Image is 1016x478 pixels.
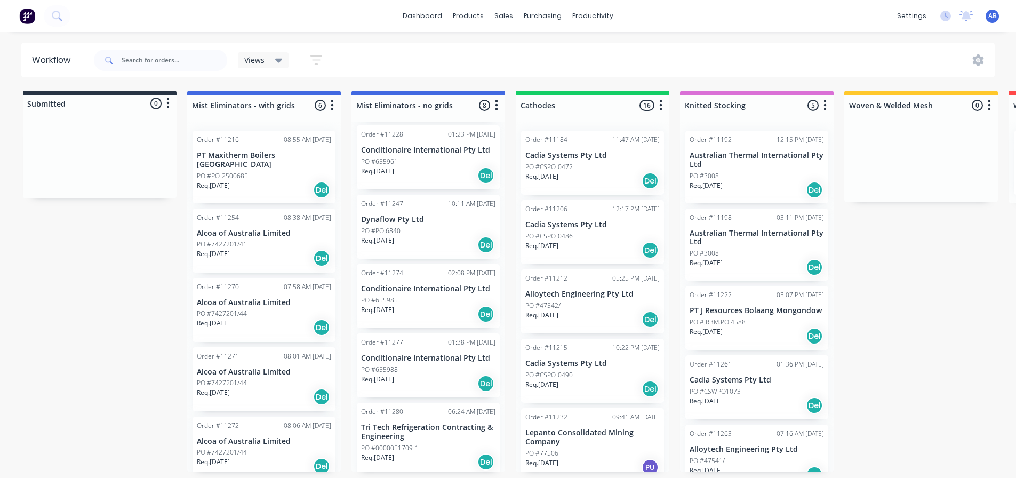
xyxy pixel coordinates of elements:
div: Order #1121205:25 PM [DATE]Alloytech Engineering Pty LtdPO #47542/Req.[DATE]Del [521,269,664,333]
div: 11:47 AM [DATE] [612,135,660,145]
p: PT Maxitherm Boilers [GEOGRAPHIC_DATA] [197,151,331,169]
div: 01:38 PM [DATE] [448,338,495,347]
div: 03:07 PM [DATE] [777,290,824,300]
div: Order #11261 [690,360,732,369]
div: Order #1122801:23 PM [DATE]Conditionaire International Pty LtdPO #655961Req.[DATE]Del [357,125,500,189]
p: Cadia Systems Pty Ltd [525,359,660,368]
p: Req. [DATE] [197,388,230,397]
div: 12:17 PM [DATE] [612,204,660,214]
div: Order #1125408:38 AM [DATE]Alcoa of Australia LimitedPO #7427201/41Req.[DATE]Del [193,209,335,273]
p: PO #JRBM.PO.4588 [690,317,746,327]
div: Del [477,167,494,184]
div: 08:01 AM [DATE] [284,352,331,361]
div: Order #1118411:47 AM [DATE]Cadia Systems Pty LtdPO #CSPO-0472Req.[DATE]Del [521,131,664,195]
p: Req. [DATE] [525,458,558,468]
p: Cadia Systems Pty Ltd [525,220,660,229]
p: Alcoa of Australia Limited [197,229,331,238]
p: PO #7427201/44 [197,378,247,388]
div: Del [642,172,659,189]
div: Order #11280 [361,407,403,417]
div: 05:25 PM [DATE] [612,274,660,283]
p: PO #7427201/44 [197,448,247,457]
p: Req. [DATE] [525,310,558,320]
p: Req. [DATE] [690,181,723,190]
div: Order #11271 [197,352,239,361]
p: PT J Resources Bolaang Mongondow [690,306,824,315]
div: 07:58 AM [DATE] [284,282,331,292]
div: sales [489,8,518,24]
a: dashboard [397,8,447,24]
div: Del [477,236,494,253]
p: Alcoa of Australia Limited [197,368,331,377]
div: 02:08 PM [DATE] [448,268,495,278]
p: Australian Thermal International Pty Ltd [690,229,824,247]
p: PO #655961 [361,157,398,166]
p: PO #CSWPO1073 [690,387,741,396]
p: Req. [DATE] [525,380,558,389]
div: Del [313,458,330,475]
p: PO #77506 [525,449,558,458]
div: Workflow [32,54,76,67]
p: PO #CSPO-0472 [525,162,573,172]
div: Del [477,453,494,471]
div: Order #1119212:15 PM [DATE]Australian Thermal International Pty LtdPO #3008Req.[DATE]Del [685,131,828,203]
p: Australian Thermal International Pty Ltd [690,151,824,169]
div: Del [806,181,823,198]
div: Order #11198 [690,213,732,222]
p: Req. [DATE] [525,172,558,181]
div: Order #1127701:38 PM [DATE]Conditionaire International Pty LtdPO #655988Req.[DATE]Del [357,333,500,397]
div: Order #1121510:22 PM [DATE]Cadia Systems Pty LtdPO #CSPO-0490Req.[DATE]Del [521,339,664,403]
div: Order #11215 [525,343,567,353]
p: Alloytech Engineering Pty Ltd [690,445,824,454]
div: Order #11274 [361,268,403,278]
span: AB [988,11,997,21]
div: Order #1120612:17 PM [DATE]Cadia Systems Pty LtdPO #CSPO-0486Req.[DATE]Del [521,200,664,264]
div: Del [477,306,494,323]
div: Order #1128006:24 AM [DATE]Tri Tech Refrigeration Contracting & EngineeringPO #0000051709-1Req.[D... [357,403,500,475]
p: PO #655988 [361,365,398,375]
div: 03:11 PM [DATE] [777,213,824,222]
p: Req. [DATE] [690,327,723,337]
p: Req. [DATE] [361,166,394,176]
div: 10:22 PM [DATE] [612,343,660,353]
div: purchasing [518,8,567,24]
div: 07:16 AM [DATE] [777,429,824,439]
div: 06:24 AM [DATE] [448,407,495,417]
p: Conditionaire International Pty Ltd [361,284,495,293]
div: products [447,8,489,24]
p: PO #7427201/44 [197,309,247,318]
p: PO #0000051709-1 [361,443,419,453]
div: Order #1122203:07 PM [DATE]PT J Resources Bolaang MongondowPO #JRBM.PO.4588Req.[DATE]Del [685,286,828,350]
div: 08:38 AM [DATE] [284,213,331,222]
p: Req. [DATE] [690,466,723,475]
p: Alcoa of Australia Limited [197,437,331,446]
div: Del [313,319,330,336]
p: Conditionaire International Pty Ltd [361,354,495,363]
div: Order #11184 [525,135,567,145]
div: Order #11277 [361,338,403,347]
div: Del [806,397,823,414]
p: Dynaflow Pty Ltd [361,215,495,224]
p: PO #3008 [690,249,719,258]
p: PO #47542/ [525,301,561,310]
div: Order #1119803:11 PM [DATE]Australian Thermal International Pty LtdPO #3008Req.[DATE]Del [685,209,828,281]
p: Req. [DATE] [690,258,723,268]
div: 01:23 PM [DATE] [448,130,495,139]
div: settings [892,8,932,24]
p: Req. [DATE] [361,453,394,463]
div: Order #11247 [361,199,403,209]
span: Views [244,54,265,66]
div: PU [642,459,659,476]
div: Del [642,380,659,397]
div: Order #11254 [197,213,239,222]
p: Req. [DATE] [690,396,723,406]
p: Cadia Systems Pty Ltd [690,376,824,385]
p: Alcoa of Australia Limited [197,298,331,307]
div: Order #11270 [197,282,239,292]
div: Order #11206 [525,204,567,214]
div: Del [642,311,659,328]
div: Order #1121608:55 AM [DATE]PT Maxitherm Boilers [GEOGRAPHIC_DATA]PO #PO-2500685Req.[DATE]Del [193,131,335,203]
p: Req. [DATE] [197,181,230,190]
div: Order #1124710:11 AM [DATE]Dynaflow Pty LtdPO #PO 6840Req.[DATE]Del [357,195,500,259]
p: Req. [DATE] [197,249,230,259]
